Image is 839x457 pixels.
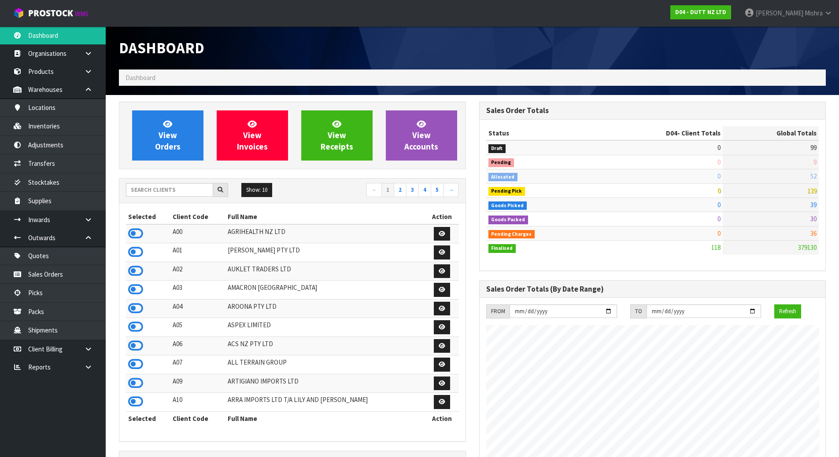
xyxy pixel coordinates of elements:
[810,229,817,238] span: 36
[75,10,89,18] small: WMS
[170,210,226,224] th: Client Code
[488,173,518,182] span: Allocated
[394,183,407,197] a: 2
[225,336,425,355] td: ACS NZ PTY LTD
[488,230,535,239] span: Pending Charges
[723,126,819,140] th: Global Totals
[217,110,288,161] a: ViewInvoices
[810,201,817,209] span: 39
[711,243,721,252] span: 118
[301,110,373,161] a: ViewReceipts
[488,216,529,224] span: Goods Packed
[810,143,817,152] span: 99
[225,374,425,393] td: ARTIGIANO IMPORTS LTD
[299,183,459,198] nav: Page navigation
[805,9,823,17] span: Mishra
[225,393,425,412] td: ARRA IMPORTS LTD T/A LILY AND [PERSON_NAME]
[366,183,382,197] a: ←
[170,318,226,337] td: A05
[170,281,226,300] td: A03
[670,5,731,19] a: D04 - DUTT NZ LTD
[225,411,425,425] th: Full Name
[225,224,425,243] td: AGRIHEALTH NZ LTD
[488,144,506,153] span: Draft
[798,243,817,252] span: 379130
[717,186,721,195] span: 0
[630,304,647,318] div: TO
[126,210,170,224] th: Selected
[810,215,817,223] span: 30
[488,158,514,167] span: Pending
[717,201,721,209] span: 0
[486,106,819,115] h3: Sales Order Totals
[225,281,425,300] td: AMACRON [GEOGRAPHIC_DATA]
[170,411,226,425] th: Client Code
[225,243,425,262] td: [PERSON_NAME] PTY LTD
[810,172,817,180] span: 52
[675,8,726,16] strong: D04 - DUTT NZ LTD
[418,183,431,197] a: 4
[425,411,459,425] th: Action
[225,318,425,337] td: ASPEX LIMITED
[126,183,213,197] input: Search clients
[774,304,801,318] button: Refresh
[717,158,721,166] span: 0
[488,244,516,253] span: Finalised
[132,110,203,161] a: ViewOrders
[488,187,525,196] span: Pending Pick
[170,393,226,412] td: A10
[170,243,226,262] td: A01
[386,110,457,161] a: ViewAccounts
[717,215,721,223] span: 0
[406,183,419,197] a: 3
[155,119,181,152] span: View Orders
[425,210,459,224] th: Action
[170,355,226,374] td: A07
[170,224,226,243] td: A00
[321,119,353,152] span: View Receipts
[126,73,155,82] span: Dashboard
[225,210,425,224] th: Full Name
[813,158,817,166] span: 9
[666,129,677,137] span: D04
[28,7,73,19] span: ProStock
[119,38,204,57] span: Dashboard
[431,183,444,197] a: 5
[404,119,438,152] span: View Accounts
[126,411,170,425] th: Selected
[13,7,24,18] img: cube-alt.png
[717,172,721,180] span: 0
[237,119,268,152] span: View Invoices
[170,262,226,281] td: A02
[225,355,425,374] td: ALL TERRAIN GROUP
[225,262,425,281] td: AUKLET TRADERS LTD
[443,183,458,197] a: →
[488,201,527,210] span: Goods Picked
[381,183,394,197] a: 1
[241,183,272,197] button: Show: 10
[170,336,226,355] td: A06
[807,186,817,195] span: 139
[225,299,425,318] td: AROONA PTY LTD
[756,9,803,17] span: [PERSON_NAME]
[486,126,596,140] th: Status
[595,126,723,140] th: - Client Totals
[170,374,226,393] td: A09
[486,285,819,293] h3: Sales Order Totals (By Date Range)
[717,229,721,238] span: 0
[486,304,510,318] div: FROM
[170,299,226,318] td: A04
[717,143,721,152] span: 0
